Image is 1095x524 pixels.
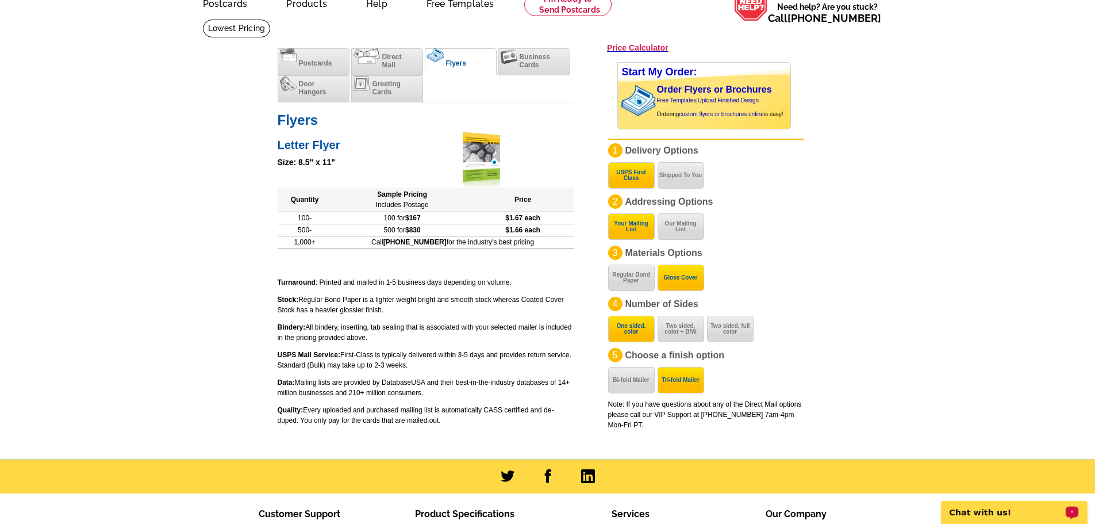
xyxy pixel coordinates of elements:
div: Start My Order: [618,63,790,82]
b: Bindery: [278,323,306,331]
th: Sample Pricing [332,188,472,212]
span: Choose a finish option [625,350,724,360]
td: 500 for [332,224,472,236]
a: custom flyers or brochures online [679,111,763,117]
th: Price [472,188,574,212]
span: $830 [405,226,421,234]
h1: Flyers [278,114,574,126]
span: Flyers [446,59,466,67]
td: 100- [278,212,332,224]
div: 2 [608,194,623,209]
b: Quality: [278,406,303,414]
th: Quantity [278,188,332,212]
button: Regular Bond Paper [608,265,655,291]
span: Direct Mail [382,53,402,69]
span: $1.67 each [505,214,540,222]
p: First-Class is typically delivered within 3-5 days and provides return service. Standard (Bulk) m... [278,350,574,370]
div: 5 [608,348,623,362]
td: 1,000+ [278,236,332,248]
div: Note: If you have questions about any of the Direct Mail options please call our VIP Support at [... [608,399,804,430]
button: Your Mailing List [608,213,655,240]
b: Stock: [278,296,299,304]
span: Business Cards [520,53,550,69]
span: Number of Sides [625,299,698,309]
span: Customer Support [259,508,340,519]
img: doorhangers.png [280,77,297,91]
span: Materials Options [625,248,702,258]
button: Two sided, full color [707,316,754,342]
b: USPS Mail Service: [278,351,340,359]
span: Call [768,12,881,24]
a: Free Templates [657,97,697,104]
p: All bindery, inserting, tab sealing that is associated with your selected mailer is included in t... [278,322,574,343]
span: Postcards [299,59,332,67]
span: $167 [405,214,421,222]
a: [PHONE_NUMBER] [787,12,881,24]
img: stack of brochures with custom content [621,82,662,120]
a: Price Calculator [607,43,668,53]
span: Our Company [766,508,827,519]
b: Data: [278,378,295,387]
b: Turnaround [278,278,316,286]
span: Services [612,508,650,519]
td: 500- [278,224,332,236]
span: Door Hangers [299,80,326,96]
button: Bi-fold Mailer [608,367,655,393]
span: Delivery Options [625,146,698,155]
div: 1 [608,143,623,158]
img: directmail.png [354,48,380,64]
img: greetingcards.png [354,77,370,91]
img: postcards.png [280,48,297,62]
span: Includes Postage [376,201,429,209]
p: : Printed and mailed in 1-5 business days depending on volume. [278,277,574,288]
img: flyers_c.png [427,48,444,62]
p: Mailing lists are provided by DatabaseUSA and their best-in-the-industry databases of 14+ million... [278,377,574,398]
div: 4 [608,297,623,311]
button: Our Mailing List [658,213,704,240]
div: Size: 8.5" x 11" [278,156,574,169]
img: background image for brochures and flyers arrow [618,82,627,120]
p: Every uploaded and purchased mailing list is automatically CASS certified and de-duped. You only ... [278,405,574,426]
button: Two sided, color + B/W [658,316,704,342]
button: Shipped To You [658,162,704,189]
p: Regular Bond Paper is a lighter weight bright and smooth stock whereas Coated Cover Stock has a h... [278,294,574,315]
a: Order Flyers or Brochures [657,85,772,94]
span: Addressing Options [625,197,713,206]
td: 100 for [332,212,472,224]
b: [PHONE_NUMBER] [383,238,447,246]
span: | Ordering is easy! [657,97,783,117]
span: Need help? Are you stuck? [768,1,887,24]
span: Greeting Cards [372,80,401,96]
span: $1.66 each [505,226,540,234]
button: USPS First Class [608,162,655,189]
button: Gloss Cover [658,265,704,291]
iframe: LiveChat chat widget [933,488,1095,524]
a: Upload Finished Design [698,97,759,104]
span: Product Specifications [415,508,514,519]
img: businesscards.png [501,49,517,64]
td: Call for the industry's best pricing [332,236,574,248]
h2: Letter Flyer [278,135,574,152]
button: Tri-fold Mailer [658,367,704,393]
div: 3 [608,246,623,260]
button: One sided, color [608,316,655,342]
